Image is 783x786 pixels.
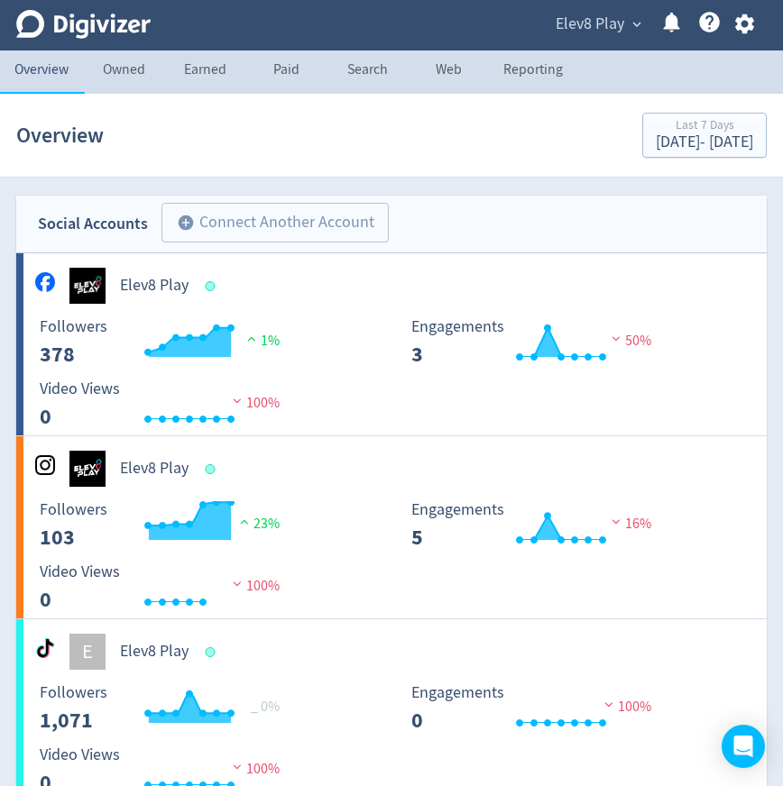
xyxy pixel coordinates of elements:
[120,641,189,663] h5: Elev8 Play
[69,451,106,487] img: Elev8 Play undefined
[228,760,280,778] span: 100%
[206,281,221,291] span: Data last synced: 7 Oct 2025, 3:02pm (AEDT)
[120,275,189,297] h5: Elev8 Play
[235,515,280,533] span: 23%
[408,50,489,94] a: Web
[549,10,646,39] button: Elev8 Play
[600,698,651,716] span: 100%
[642,113,767,158] button: Last 7 Days[DATE]- [DATE]
[83,50,164,94] a: Owned
[31,380,301,428] svg: Video Views 0
[16,436,767,618] a: Elev8 Play undefinedElev8 Play Followers --- Followers 103 23% Engagements 5 Engagements 5 16% Vi...
[206,464,221,474] span: Data last synced: 7 Oct 2025, 3:02pm (AEDT)
[148,206,389,242] a: Connect Another Account
[600,698,618,711] img: negative-performance.svg
[489,50,577,94] a: Reporting
[656,134,753,151] div: [DATE] - [DATE]
[243,332,280,350] span: 1%
[245,50,327,94] a: Paid
[206,647,221,657] span: Data last synced: 8 Oct 2025, 2:02am (AEDT)
[177,214,195,232] span: add_circle
[228,577,246,590] img: negative-performance.svg
[607,332,651,350] span: 50%
[607,515,625,528] img: negative-performance.svg
[402,318,673,366] svg: Engagements 3
[228,760,246,773] img: negative-performance.svg
[164,50,245,94] a: Earned
[402,684,673,732] svg: Engagements 0
[120,458,189,480] h5: Elev8 Play
[402,501,673,549] svg: Engagements 5
[656,119,753,134] div: Last 7 Days
[243,332,261,345] img: positive-performance.svg
[556,10,624,39] span: Elev8 Play
[228,394,246,407] img: negative-performance.svg
[722,725,765,768] div: Open Intercom Messenger
[228,577,280,595] span: 100%
[31,501,301,549] svg: Followers ---
[38,211,148,237] div: Social Accounts
[16,106,104,164] h1: Overview
[31,318,301,366] svg: Followers ---
[16,253,767,435] a: Elev8 Play undefinedElev8 Play Followers --- Followers 378 1% Engagements 3 Engagements 3 50% Vid...
[327,50,408,94] a: Search
[161,203,389,242] button: Connect Another Account
[31,563,301,611] svg: Video Views 0
[31,684,301,732] svg: Followers ---
[69,634,106,670] div: E
[235,515,253,528] img: positive-performance.svg
[228,394,280,412] span: 100%
[251,698,280,716] span: _ 0%
[629,16,645,32] span: expand_more
[607,515,651,533] span: 16%
[607,332,625,345] img: negative-performance.svg
[69,268,106,304] img: Elev8 Play undefined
